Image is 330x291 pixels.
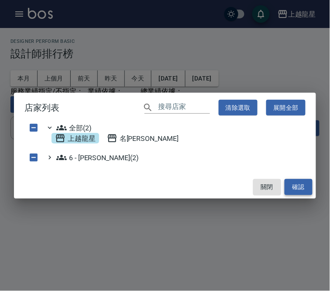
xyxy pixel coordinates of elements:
[14,93,316,123] h2: 店家列表
[219,100,258,116] button: 清除選取
[266,100,306,116] button: 展開全部
[253,179,281,195] button: 關閉
[107,133,179,144] span: 名[PERSON_NAME]
[158,101,210,114] input: 搜尋店家
[56,152,139,163] span: 6 - [PERSON_NAME](2)
[55,133,96,144] span: 上越龍星
[285,179,313,195] button: 確認
[56,123,92,133] span: 全部(2)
